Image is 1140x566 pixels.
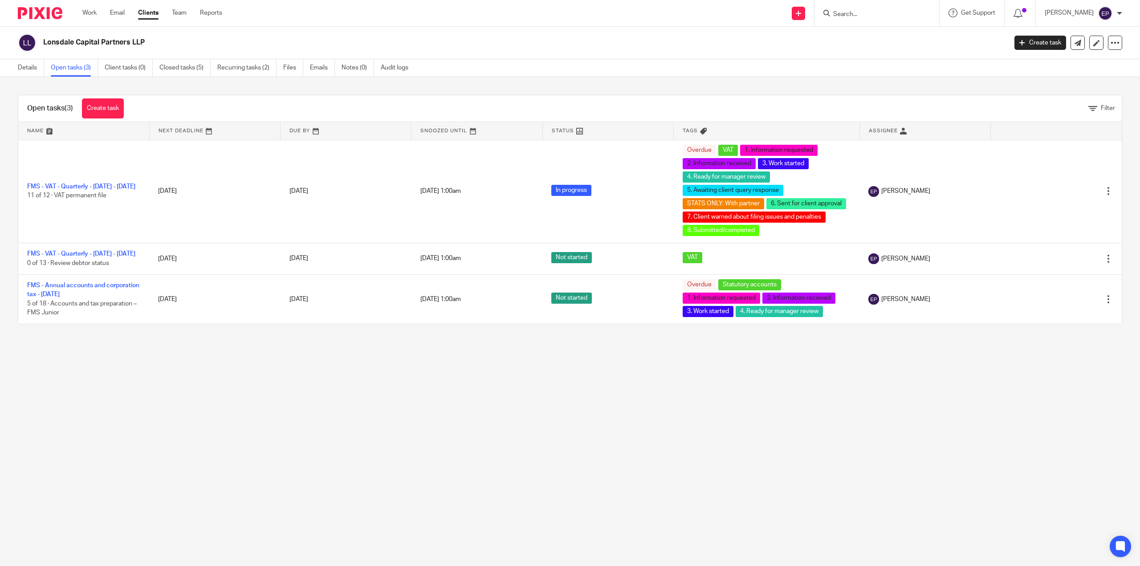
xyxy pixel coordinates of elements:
[881,187,930,195] span: [PERSON_NAME]
[27,301,137,316] span: 5 of 18 · Accounts and tax preparation – FMS Junior
[718,279,781,290] span: Statutory accounts
[683,306,733,317] span: 3. Work started
[149,140,280,243] td: [DATE]
[27,251,135,257] a: FMS - VAT - Quarterly - [DATE] - [DATE]
[552,128,574,133] span: Status
[683,158,756,169] span: 2. Information received
[868,253,879,264] img: svg%3E
[683,185,783,196] span: 5. Awaiting client query response
[758,158,809,169] span: 3. Work started
[149,274,280,324] td: [DATE]
[43,38,810,47] h2: Lonsdale Capital Partners LLP
[200,8,222,17] a: Reports
[832,11,912,19] input: Search
[420,188,461,194] span: [DATE] 1:00am
[18,33,37,52] img: svg%3E
[551,293,592,304] span: Not started
[289,296,308,302] span: [DATE]
[159,59,211,77] a: Closed tasks (5)
[138,8,159,17] a: Clients
[27,282,139,297] a: FMS - Annual accounts and corporation tax - [DATE]
[27,183,135,190] a: FMS - VAT - Quarterly - [DATE] - [DATE]
[420,296,461,302] span: [DATE] 1:00am
[551,252,592,263] span: Not started
[683,171,770,183] span: 4. Ready for manager review
[683,225,759,236] span: 8. Submitted/completed
[420,128,467,133] span: Snoozed Until
[283,59,303,77] a: Files
[149,243,280,274] td: [DATE]
[217,59,277,77] a: Recurring tasks (2)
[1014,36,1066,50] a: Create task
[310,59,335,77] a: Emails
[172,8,187,17] a: Team
[683,252,702,263] span: VAT
[868,186,879,197] img: svg%3E
[683,279,716,290] span: Overdue
[27,193,106,199] span: 11 of 12 · VAT permanent file
[342,59,374,77] a: Notes (0)
[718,145,738,156] span: VAT
[18,7,62,19] img: Pixie
[740,145,818,156] span: 1. Information requested
[961,10,995,16] span: Get Support
[1101,105,1115,111] span: Filter
[82,98,124,118] a: Create task
[868,294,879,305] img: svg%3E
[65,105,73,112] span: (3)
[420,256,461,262] span: [DATE] 1:00am
[881,254,930,263] span: [PERSON_NAME]
[381,59,415,77] a: Audit logs
[27,260,109,266] span: 0 of 13 · Review debtor status
[881,295,930,304] span: [PERSON_NAME]
[289,188,308,194] span: [DATE]
[27,104,73,113] h1: Open tasks
[18,59,44,77] a: Details
[766,198,846,209] span: 6. Sent for client approval
[110,8,125,17] a: Email
[683,212,826,223] span: 7. Client warned about filing issues and penalties
[736,306,823,317] span: 4. Ready for manager review
[51,59,98,77] a: Open tasks (3)
[551,185,591,196] span: In progress
[1098,6,1112,20] img: svg%3E
[105,59,153,77] a: Client tasks (0)
[289,256,308,262] span: [DATE]
[82,8,97,17] a: Work
[683,293,760,304] span: 1. Information requested
[1045,8,1094,17] p: [PERSON_NAME]
[683,145,716,156] span: Overdue
[762,293,835,304] span: 2. Information received
[683,128,698,133] span: Tags
[683,198,764,209] span: STATS ONLY: With partner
